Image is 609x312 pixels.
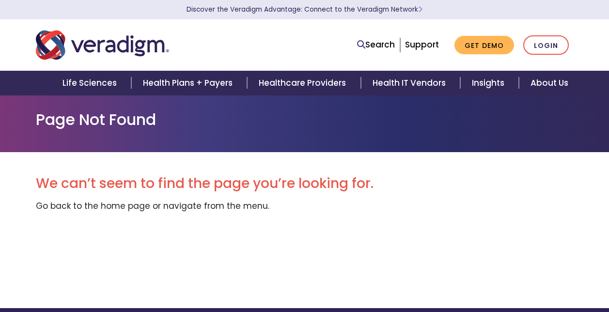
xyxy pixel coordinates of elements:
a: Insights [460,71,519,95]
a: Health IT Vendors [361,71,460,95]
a: Login [523,35,569,55]
h2: We can’t seem to find the page you’re looking for. [36,175,574,192]
a: Discover the Veradigm Advantage: Connect to the Veradigm NetworkLearn More [187,5,422,14]
a: About Us [519,71,580,95]
span: Learn More [418,5,422,14]
a: Get Demo [454,36,514,55]
img: Veradigm logo [36,29,169,61]
p: Go back to the home page or navigate from the menu. [36,200,574,213]
a: Search [357,38,395,51]
a: Health Plans + Payers [131,71,247,95]
h1: Page Not Found [36,110,574,129]
a: Life Sciences [51,71,131,95]
a: Support [405,39,439,50]
a: Healthcare Providers [247,71,360,95]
